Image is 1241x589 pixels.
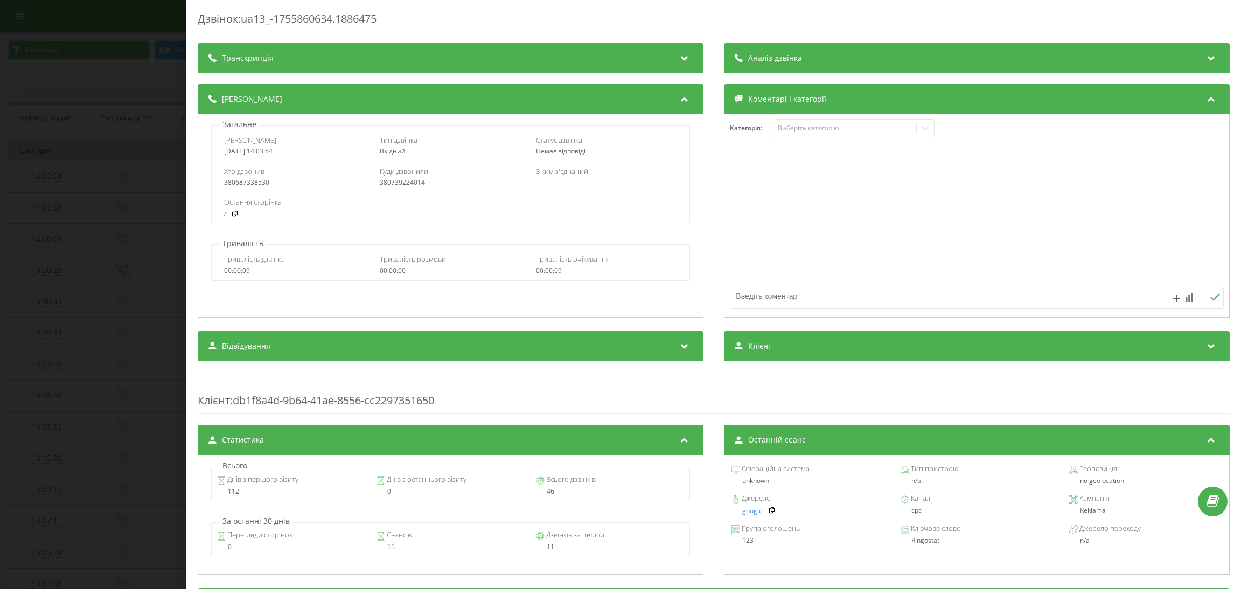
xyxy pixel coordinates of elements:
[226,474,298,485] span: Днів з першого візиту
[224,148,365,155] div: [DATE] 14:03:54
[380,267,521,275] div: 00:00:00
[1078,523,1141,534] span: Джерело переходу
[198,371,1230,414] div: : db1f8a4d-9b64-41ae-8556-cc2297351650
[535,267,677,275] div: 00:00:09
[380,179,521,186] div: 380739224014
[535,179,677,186] div: -
[748,53,802,64] span: Аналіз дзвінка
[1069,507,1222,514] div: Reklama
[224,254,284,264] span: Тривалість дзвінка
[385,474,466,485] span: Днів з останнього візиту
[535,166,588,176] span: З ким з'єднаний
[748,94,826,104] span: Коментарі і категорії
[222,434,264,445] span: Статистика
[909,464,958,474] span: Тип пристрою
[731,537,884,544] div: 123
[377,543,525,551] div: 11
[224,135,276,145] span: [PERSON_NAME]
[385,530,412,541] span: Сеансів
[900,507,1053,514] div: cpc
[198,393,230,408] span: Клієнт
[224,166,264,176] span: Хто дзвонив
[380,146,406,156] span: Вхідний
[220,119,259,130] p: Загальне
[217,488,365,495] div: 112
[535,135,582,145] span: Статус дзвінка
[220,516,292,527] p: За останні 30 днів
[198,11,1230,32] div: Дзвінок : ua13_-1755860634.1886475
[909,493,930,504] span: Канал
[742,507,763,515] a: google
[535,543,684,551] div: 11
[900,537,1053,544] div: Ringostat
[1078,464,1117,474] span: Геопозиція
[1080,537,1222,544] div: n/a
[535,146,585,156] span: Немає відповіді
[224,197,281,207] span: Остання сторінка
[748,434,806,445] span: Останній сеанс
[226,530,292,541] span: Перегляди сторінок
[777,124,912,132] div: Виберіть категорію
[731,477,884,485] div: unknown
[222,341,270,352] span: Відвідування
[224,210,226,218] a: /
[1078,493,1110,504] span: Кампанія
[222,94,282,104] span: [PERSON_NAME]
[740,493,771,504] span: Джерело
[224,267,365,275] div: 00:00:09
[730,124,773,132] h4: Категорія :
[909,523,960,534] span: Ключове слово
[748,341,772,352] span: Клієнт
[544,474,595,485] span: Всього дзвінків
[535,488,684,495] div: 46
[217,543,365,551] div: 0
[224,179,365,186] div: 380687338530
[1069,477,1222,485] div: no geolocation
[740,464,810,474] span: Операційна система
[220,460,250,471] p: Всього
[377,488,525,495] div: 0
[380,135,417,145] span: Тип дзвінка
[535,254,609,264] span: Тривалість очікування
[220,238,266,249] p: Тривалість
[380,166,428,176] span: Куди дзвонили
[544,530,604,541] span: Дзвінків за період
[900,477,1053,485] div: n/a
[222,53,274,64] span: Транскрипція
[380,254,446,264] span: Тривалість розмови
[740,523,800,534] span: Група оголошень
